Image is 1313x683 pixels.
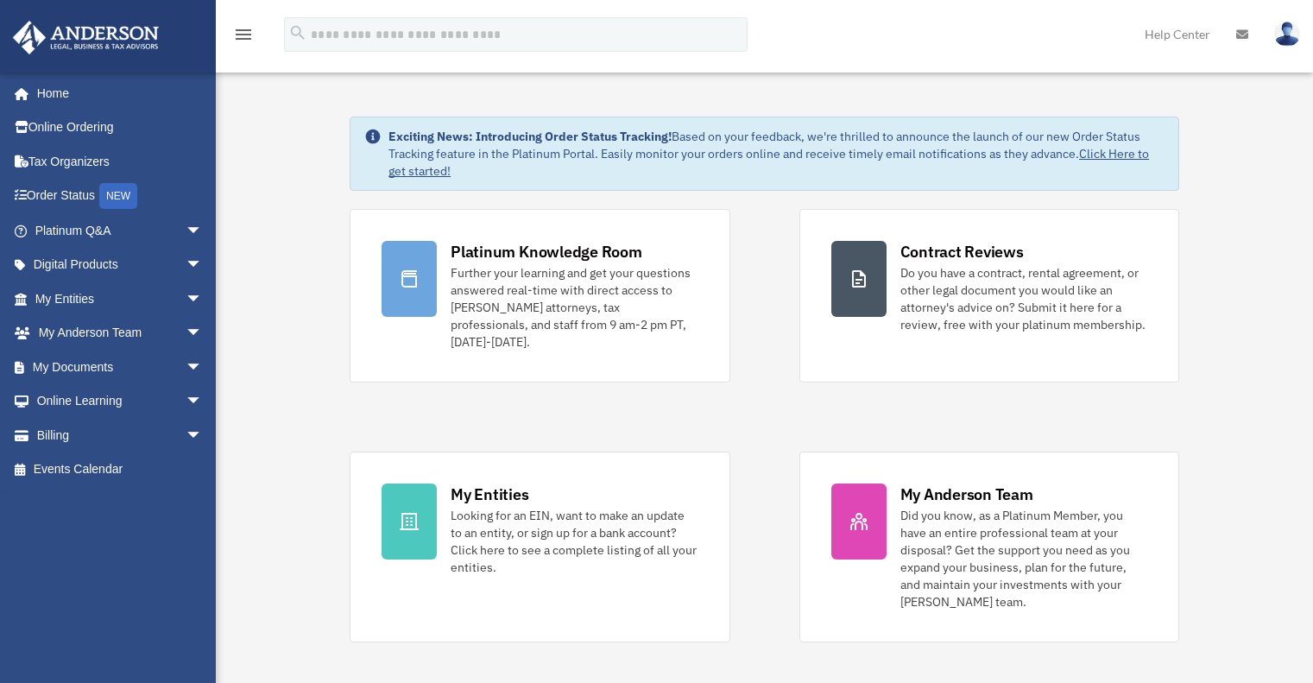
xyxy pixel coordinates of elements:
a: My Anderson Team Did you know, as a Platinum Member, you have an entire professional team at your... [799,452,1179,642]
div: NEW [99,183,137,209]
i: menu [233,24,254,45]
a: Contract Reviews Do you have a contract, rental agreement, or other legal document you would like... [799,209,1179,383]
a: Platinum Knowledge Room Further your learning and get your questions answered real-time with dire... [350,209,729,383]
a: Online Learningarrow_drop_down [12,384,229,419]
strong: Exciting News: Introducing Order Status Tracking! [388,129,672,144]
a: Online Ordering [12,111,229,145]
span: arrow_drop_down [186,213,220,249]
div: Contract Reviews [900,241,1024,262]
a: My Entitiesarrow_drop_down [12,281,229,316]
span: arrow_drop_down [186,418,220,453]
div: My Anderson Team [900,484,1033,505]
span: arrow_drop_down [186,248,220,283]
img: Anderson Advisors Platinum Portal [8,21,164,54]
div: Do you have a contract, rental agreement, or other legal document you would like an attorney's ad... [900,264,1147,333]
img: User Pic [1274,22,1300,47]
span: arrow_drop_down [186,350,220,385]
span: arrow_drop_down [186,316,220,351]
div: Platinum Knowledge Room [451,241,642,262]
a: Billingarrow_drop_down [12,418,229,452]
div: Looking for an EIN, want to make an update to an entity, or sign up for a bank account? Click her... [451,507,698,576]
a: Events Calendar [12,452,229,487]
a: Home [12,76,220,111]
div: My Entities [451,484,528,505]
a: menu [233,30,254,45]
a: My Anderson Teamarrow_drop_down [12,316,229,351]
a: Digital Productsarrow_drop_down [12,248,229,282]
a: Click Here to get started! [388,146,1149,179]
a: My Entities Looking for an EIN, want to make an update to an entity, or sign up for a bank accoun... [350,452,729,642]
div: Did you know, as a Platinum Member, you have an entire professional team at your disposal? Get th... [900,507,1147,610]
div: Further your learning and get your questions answered real-time with direct access to [PERSON_NAM... [451,264,698,351]
a: Tax Organizers [12,144,229,179]
div: Based on your feedback, we're thrilled to announce the launch of our new Order Status Tracking fe... [388,128,1165,180]
span: arrow_drop_down [186,384,220,420]
a: My Documentsarrow_drop_down [12,350,229,384]
a: Platinum Q&Aarrow_drop_down [12,213,229,248]
a: Order StatusNEW [12,179,229,214]
span: arrow_drop_down [186,281,220,317]
i: search [288,23,307,42]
